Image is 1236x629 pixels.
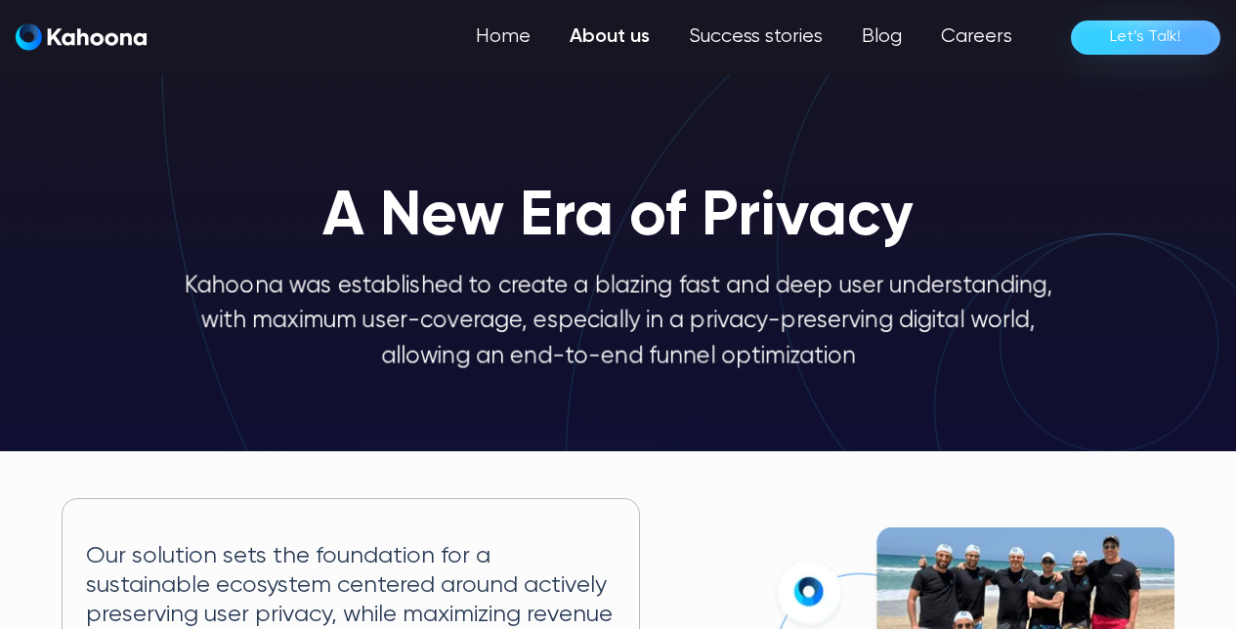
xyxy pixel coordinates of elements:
[1110,21,1181,53] div: Let’s Talk!
[550,18,669,57] a: About us
[842,18,921,57] a: Blog
[181,269,1056,374] p: Kahoona was established to create a blazing fast and deep user understanding, with maximum user-c...
[16,23,147,52] a: home
[322,184,914,252] h1: A New Era of Privacy
[456,18,550,57] a: Home
[669,18,842,57] a: Success stories
[16,23,147,51] img: Kahoona logo white
[921,18,1032,57] a: Careers
[1071,21,1220,55] a: Let’s Talk!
